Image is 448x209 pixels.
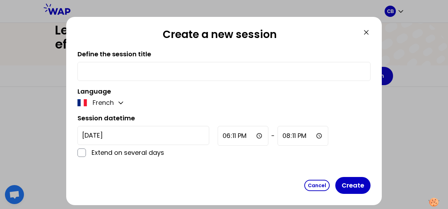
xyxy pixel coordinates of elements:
label: Session datetime [77,114,135,122]
p: French [93,98,114,108]
button: Create [335,177,371,194]
h2: Create a new session [77,28,362,44]
label: Language [77,87,111,96]
label: Define the session title [77,50,151,58]
span: - [271,131,275,141]
input: YYYY-M-D [77,126,209,145]
p: Extend on several days [92,148,209,158]
button: Cancel [304,180,330,191]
